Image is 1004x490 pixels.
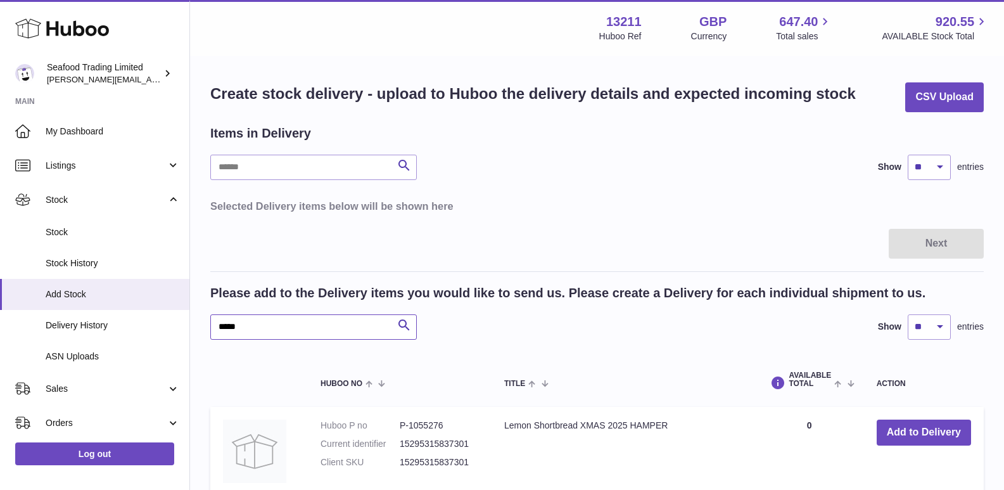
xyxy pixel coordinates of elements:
span: Add Stock [46,288,180,300]
h2: Items in Delivery [210,125,311,142]
img: nathaniellynch@rickstein.com [15,64,34,83]
span: ASN Uploads [46,351,180,363]
span: Title [504,380,525,388]
span: Stock History [46,257,180,269]
h2: Please add to the Delivery items you would like to send us. Please create a Delivery for each ind... [210,285,925,302]
dd: 15295315837301 [400,438,479,450]
dt: Huboo P no [321,420,400,432]
span: AVAILABLE Total [789,371,831,388]
span: Delivery History [46,319,180,332]
span: My Dashboard [46,126,180,138]
div: Currency [691,30,727,42]
div: Seafood Trading Limited [47,61,161,86]
span: Listings [46,160,167,172]
img: Lemon Shortbread XMAS 2025 HAMPER [223,420,286,483]
span: Huboo no [321,380,362,388]
a: 920.55 AVAILABLE Stock Total [882,13,989,42]
span: AVAILABLE Stock Total [882,30,989,42]
dt: Current identifier [321,438,400,450]
strong: 13211 [606,13,642,30]
span: 647.40 [779,13,818,30]
h1: Create stock delivery - upload to Huboo the delivery details and expected incoming stock [210,84,856,104]
strong: GBP [699,13,727,30]
dd: 15295315837301 [400,456,479,468]
span: entries [957,161,984,173]
a: Log out [15,442,174,465]
label: Show [878,321,901,333]
span: 920.55 [936,13,974,30]
h3: Selected Delivery items below will be shown here [210,199,984,213]
span: Sales [46,383,167,395]
button: Add to Delivery [877,420,971,446]
a: 647.40 Total sales [776,13,832,42]
button: CSV Upload [905,82,984,112]
span: Stock [46,194,167,206]
dd: P-1055276 [400,420,479,432]
span: Total sales [776,30,832,42]
div: Huboo Ref [599,30,642,42]
span: entries [957,321,984,333]
span: Orders [46,417,167,429]
dt: Client SKU [321,456,400,468]
span: Stock [46,226,180,238]
label: Show [878,161,901,173]
div: Action [877,380,971,388]
span: [PERSON_NAME][EMAIL_ADDRESS][DOMAIN_NAME] [47,74,254,84]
